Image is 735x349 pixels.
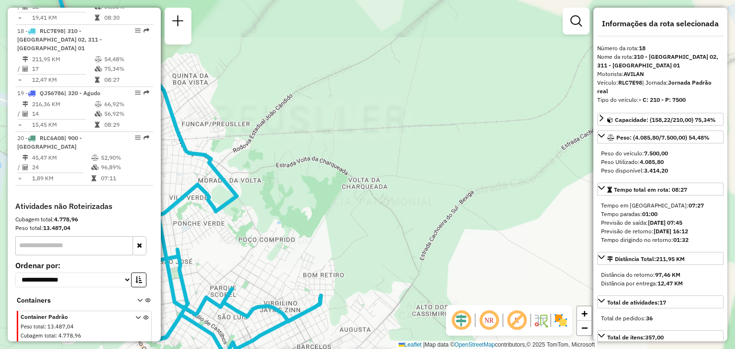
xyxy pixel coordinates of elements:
span: Exibir rótulo [505,309,528,332]
span: Containers [17,295,125,305]
a: Nova sessão e pesquisa [168,11,188,33]
span: 211,95 KM [656,255,685,262]
div: Tempo dirigindo no retorno: [601,236,720,244]
td: 07:11 [100,174,149,183]
a: Zoom out [577,321,591,335]
i: Distância Total [22,101,28,107]
i: Tempo total em rota [95,15,100,21]
strong: 36 [646,315,653,322]
span: : [56,332,57,339]
i: % de utilização do peso [95,101,102,107]
i: % de utilização do peso [95,56,102,62]
a: Exibir filtros [567,11,586,31]
span: 19 - [17,89,100,97]
span: − [581,322,588,334]
strong: 310 - [GEOGRAPHIC_DATA] 02, 311 - [GEOGRAPHIC_DATA] 01 [597,53,718,69]
strong: 01:00 [642,210,657,218]
i: Tempo total em rota [95,77,100,83]
td: 12,47 KM [32,75,94,85]
td: = [17,13,22,22]
a: Total de itens:357,00 [597,330,724,343]
img: Fluxo de ruas [533,313,548,328]
td: / [17,109,22,119]
td: 08:27 [104,75,149,85]
i: Distância Total [22,56,28,62]
td: 14 [32,109,94,119]
a: Zoom in [577,306,591,321]
td: / [17,64,22,74]
span: 4.778,96 [58,332,81,339]
h4: Atividades não Roteirizadas [15,202,153,211]
i: Tempo total em rota [91,175,96,181]
strong: 3.414,20 [644,167,668,174]
div: Cubagem total: [15,215,153,224]
span: RLC6A08 [40,134,64,142]
span: QJS6786 [40,89,64,97]
a: Peso: (4.085,80/7.500,00) 54,48% [597,131,724,143]
em: Opções [135,135,141,141]
strong: 17 [659,299,666,306]
span: 18 - [17,27,102,52]
strong: 13.487,04 [43,224,70,231]
div: Distância Total: [607,255,685,263]
span: 20 - [17,134,82,150]
i: Total de Atividades [22,111,28,117]
td: 216,36 KM [32,99,94,109]
span: Cubagem total [21,332,56,339]
div: Previsão de retorno: [601,227,720,236]
td: / [17,163,22,172]
div: Motorista: [597,70,724,78]
i: % de utilização da cubagem [95,66,102,72]
td: 52,90% [100,153,149,163]
h4: Informações da rota selecionada [597,19,724,28]
span: Ocultar deslocamento [450,309,473,332]
div: Previsão de saída: [601,218,720,227]
strong: 01:32 [673,236,689,243]
span: + [581,307,588,319]
a: Total de atividades:17 [597,295,724,308]
div: Distância Total:211,95 KM [597,267,724,292]
td: 45,47 KM [32,153,91,163]
td: 08:30 [104,13,149,22]
strong: 7.500,00 [644,150,668,157]
img: Exibir/Ocultar setores [553,313,568,328]
a: Distância Total:211,95 KM [597,252,724,265]
em: Opções [135,28,141,33]
span: Peso do veículo: [601,150,668,157]
em: Opções [135,90,141,96]
td: 15,45 KM [32,120,94,130]
span: | Jornada: [597,79,712,95]
span: RLC7E98 [40,27,64,34]
td: = [17,120,22,130]
button: Ordem crescente [131,273,146,287]
strong: [DATE] 16:12 [654,228,688,235]
span: Ocultar NR [478,309,501,332]
div: Tempo em [GEOGRAPHIC_DATA]: [601,201,720,210]
strong: - C: 210 - P: 7500 [639,96,686,103]
td: 19,41 KM [32,13,94,22]
span: 13.487,04 [47,323,74,330]
span: Total de atividades: [607,299,666,306]
div: Tempo total em rota: 08:27 [597,197,724,248]
div: Tempo paradas: [601,210,720,218]
div: Tipo do veículo: [597,96,724,104]
strong: RLC7E98 [618,79,642,86]
span: Peso total [21,323,45,330]
span: Container Padrão [21,313,124,321]
td: = [17,75,22,85]
i: % de utilização do peso [91,155,99,161]
label: Ordenar por: [15,260,153,271]
div: Peso: (4.085,80/7.500,00) 54,48% [597,145,724,179]
a: Tempo total em rota: 08:27 [597,183,724,196]
em: Rota exportada [144,135,149,141]
span: | 320 - Agudo [64,89,100,97]
div: Distância por entrega: [601,279,720,288]
td: 54,48% [104,55,149,64]
span: | [423,341,424,348]
a: Capacidade: (158,22/210,00) 75,34% [597,113,724,126]
div: Número da rota: [597,44,724,53]
em: Rota exportada [144,28,149,33]
i: % de utilização da cubagem [91,164,99,170]
td: 17 [32,64,94,74]
div: Total de atividades:17 [597,310,724,327]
